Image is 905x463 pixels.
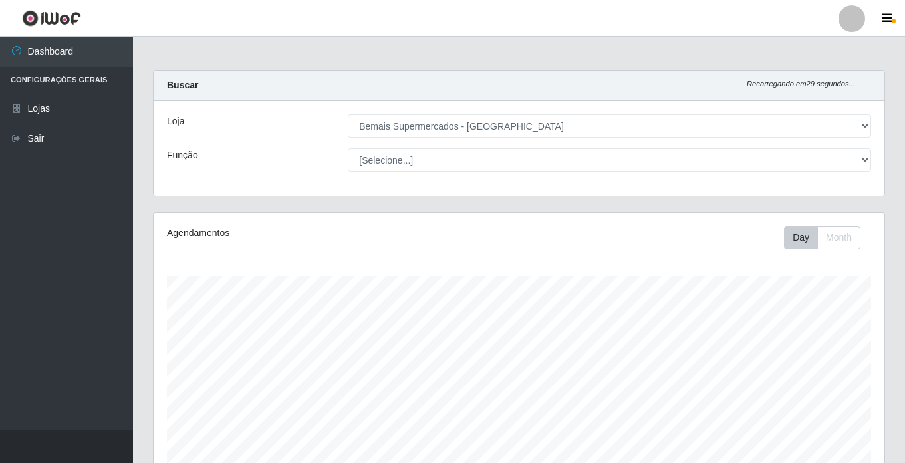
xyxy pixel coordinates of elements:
[167,148,198,162] label: Função
[22,10,81,27] img: CoreUI Logo
[167,80,198,90] strong: Buscar
[747,80,855,88] i: Recarregando em 29 segundos...
[784,226,871,249] div: Toolbar with button groups
[784,226,860,249] div: First group
[784,226,818,249] button: Day
[817,226,860,249] button: Month
[167,226,449,240] div: Agendamentos
[167,114,184,128] label: Loja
